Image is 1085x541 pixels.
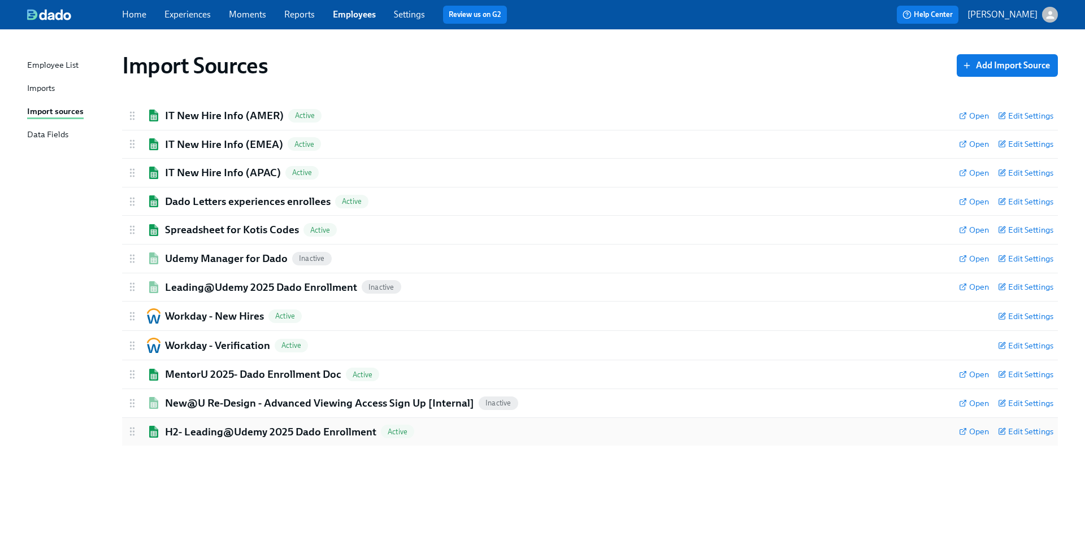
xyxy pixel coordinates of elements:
a: Open [959,369,989,380]
a: Data Fields [27,128,113,142]
h2: Workday - Verification [165,338,270,353]
a: Open [959,138,989,150]
h2: Dado Letters experiences enrollees [165,194,331,209]
button: Add Import Source [957,54,1058,77]
button: Edit Settings [998,110,1053,121]
button: Edit Settings [998,196,1053,207]
img: dado [27,9,71,20]
a: Open [959,110,989,121]
div: Google SheetsH2- Leading@Udemy 2025 Dado EnrollmentActiveOpenEdit Settings [122,418,1058,446]
a: Open [959,224,989,235]
button: Edit Settings [998,398,1053,409]
a: Open [959,196,989,207]
img: Google Sheets [147,397,160,409]
img: Google Sheets [147,138,160,150]
div: Import sources [27,105,84,119]
h1: Import Sources [122,52,268,79]
a: Open [959,281,989,293]
span: Active [268,312,302,320]
span: Inactive [362,283,401,291]
img: Google Sheets [147,252,160,264]
button: Review us on G2 [443,6,507,24]
button: [PERSON_NAME] [967,7,1058,23]
div: Google SheetsDado Letters experiences enrolleesActiveOpenEdit Settings [122,187,1058,216]
a: Open [959,426,989,437]
div: Data Fields [27,128,68,142]
button: Edit Settings [998,224,1053,235]
span: Active [381,427,414,436]
img: Workday [147,338,160,353]
div: Google SheetsSpreadsheet for Kotis CodesActiveOpenEdit Settings [122,216,1058,244]
span: Help Center [902,9,953,20]
a: Reports [284,9,315,20]
img: Google Sheets [147,426,160,438]
div: Google SheetsNew@U Re-Design - Advanced Viewing Access Sign Up [Internal]InactiveOpenEdit Settings [122,389,1058,417]
div: Google SheetsUdemy Manager for DadoInactiveOpenEdit Settings [122,245,1058,273]
a: Review us on G2 [449,9,501,20]
h2: Leading@Udemy 2025 Dado Enrollment [165,280,357,295]
a: Experiences [164,9,211,20]
div: WorkdayWorkday - New HiresActiveEdit Settings [122,302,1058,330]
button: Edit Settings [998,311,1053,322]
h2: MentorU 2025- Dado Enrollment Doc [165,367,341,382]
button: Edit Settings [998,253,1053,264]
span: Inactive [292,254,332,263]
h2: Udemy Manager for Dado [165,251,288,266]
a: Import sources [27,105,113,119]
a: Open [959,253,989,264]
button: Edit Settings [998,138,1053,150]
h2: IT New Hire Info (EMEA) [165,137,283,152]
img: Workday [147,308,160,324]
button: Edit Settings [998,340,1053,351]
span: Add Import Source [965,60,1050,71]
div: WorkdayWorkday - VerificationActiveEdit Settings [122,331,1058,360]
div: Employee List [27,59,79,73]
img: Google Sheets [147,167,160,178]
span: Inactive [479,399,518,407]
span: Active [288,140,321,149]
span: Active [335,197,368,206]
a: Settings [394,9,425,20]
img: Google Sheets [147,195,160,207]
a: dado [27,9,122,20]
h2: IT New Hire Info (AMER) [165,108,284,123]
div: Imports [27,82,55,96]
div: Google SheetsMentorU 2025- Dado Enrollment DocActiveOpenEdit Settings [122,360,1058,389]
div: Google SheetsIT New Hire Info (EMEA)ActiveOpenEdit Settings [122,130,1058,159]
img: Google Sheets [147,110,160,121]
h2: Spreadsheet for Kotis Codes [165,222,299,237]
h2: IT New Hire Info (APAC) [165,165,281,180]
a: Open [959,398,989,409]
button: Edit Settings [998,426,1053,437]
a: Open [959,167,989,178]
a: Employees [333,9,376,20]
button: Edit Settings [998,369,1053,380]
h2: H2- Leading@Udemy 2025 Dado Enrollment [165,425,376,439]
a: Employee List [27,59,113,73]
span: Active [285,168,319,177]
span: Active [288,111,322,120]
button: Edit Settings [998,167,1053,178]
h2: New@U Re-Design - Advanced Viewing Access Sign Up [Internal] [165,396,474,411]
h2: Workday - New Hires [165,309,264,324]
img: Google Sheets [147,224,160,236]
button: Edit Settings [998,281,1053,293]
